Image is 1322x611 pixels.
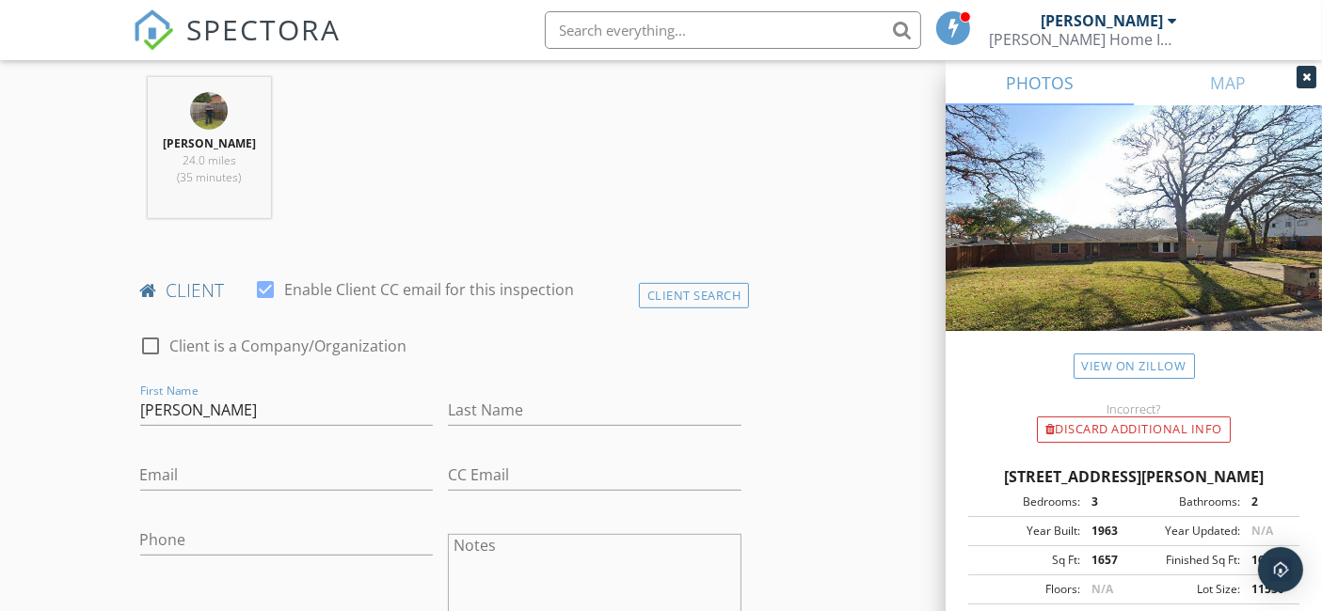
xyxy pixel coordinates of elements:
div: Open Intercom Messenger [1258,547,1303,592]
div: Year Updated: [1134,523,1240,540]
div: Bathrooms: [1134,493,1240,510]
div: Floors: [974,581,1080,598]
label: Enable Client CC email for this inspection [285,280,575,299]
span: 24.0 miles [183,152,236,168]
div: Client Search [639,283,750,308]
div: Incorrect? [946,401,1322,416]
span: SPECTORA [187,9,342,49]
strong: [PERSON_NAME] [163,135,256,151]
a: MAP [1134,60,1322,105]
div: Finished Sq Ft: [1134,552,1240,569]
label: Client is a Company/Organization [170,337,407,355]
div: 1657 [1080,552,1134,569]
div: Lot Size: [1134,581,1240,598]
div: Year Built: [974,523,1080,540]
img: streetview [946,105,1322,376]
div: [STREET_ADDRESS][PERSON_NAME] [968,465,1299,488]
input: Search everything... [545,11,921,49]
a: SPECTORA [133,25,342,65]
h4: client [140,278,742,303]
div: 1657 [1240,552,1294,569]
div: 11530 [1240,581,1294,598]
span: N/A [1251,523,1273,539]
span: N/A [1091,581,1113,597]
a: PHOTOS [946,60,1134,105]
div: Discard Additional info [1037,416,1231,443]
div: Duran Home Inspections [990,30,1178,49]
img: The Best Home Inspection Software - Spectora [133,9,174,51]
a: View on Zillow [1074,353,1195,379]
div: Bedrooms: [974,493,1080,510]
div: Sq Ft: [974,552,1080,569]
span: (35 minutes) [177,169,241,185]
img: jose.jpg [190,92,228,130]
div: 2 [1240,493,1294,510]
div: 1963 [1080,523,1134,540]
div: [PERSON_NAME] [1042,11,1164,30]
div: 3 [1080,493,1134,510]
